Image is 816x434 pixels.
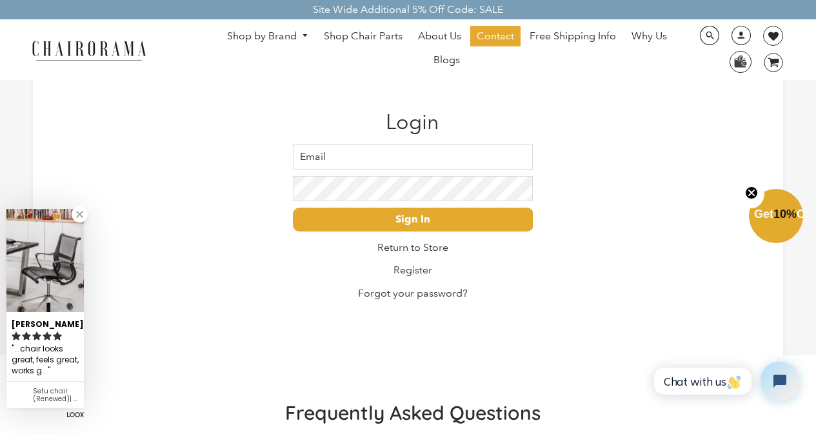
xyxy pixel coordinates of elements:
a: Shop by Brand [221,26,315,46]
a: Why Us [625,26,673,46]
span: 10% [773,208,797,221]
div: Get10%OffClose teaser [749,190,803,244]
span: About Us [418,30,461,43]
iframe: Tidio Chat [644,351,810,411]
span: Free Shipping Info [530,30,616,43]
span: Contact [477,30,514,43]
span: Blogs [433,54,460,67]
a: Free Shipping Info [523,26,622,46]
a: About Us [412,26,468,46]
button: Close teaser [739,179,764,208]
div: Setu chair (Renewed)| Blue [33,388,79,403]
span: Get Off [754,208,813,221]
div: ...chair looks great, feels great, works great.... [12,342,79,378]
span: Shop Chair Parts [324,30,403,43]
div: [PERSON_NAME] [12,314,79,330]
svg: rating icon full [53,331,62,340]
span: Why Us [632,30,667,43]
h1: Login [293,110,533,134]
svg: rating icon full [22,331,31,340]
img: WhatsApp_Image_2024-07-12_at_16.23.01.webp [730,52,750,71]
a: Register [393,264,432,276]
svg: rating icon full [43,331,52,340]
a: Contact [470,26,521,46]
nav: DesktopNavigation [208,26,686,74]
input: Email [293,144,533,170]
img: chairorama [25,39,154,61]
svg: rating icon full [12,331,21,340]
a: Return to Store [377,241,448,253]
input: Sign In [293,208,533,232]
a: Blogs [427,50,466,70]
a: Forgot your password? [358,287,468,299]
a: Shop Chair Parts [317,26,409,46]
img: Esther R. review of Setu chair (Renewed)| Blue [6,209,84,312]
h2: Frequently Asked Questions [146,400,680,425]
svg: rating icon full [32,331,41,340]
